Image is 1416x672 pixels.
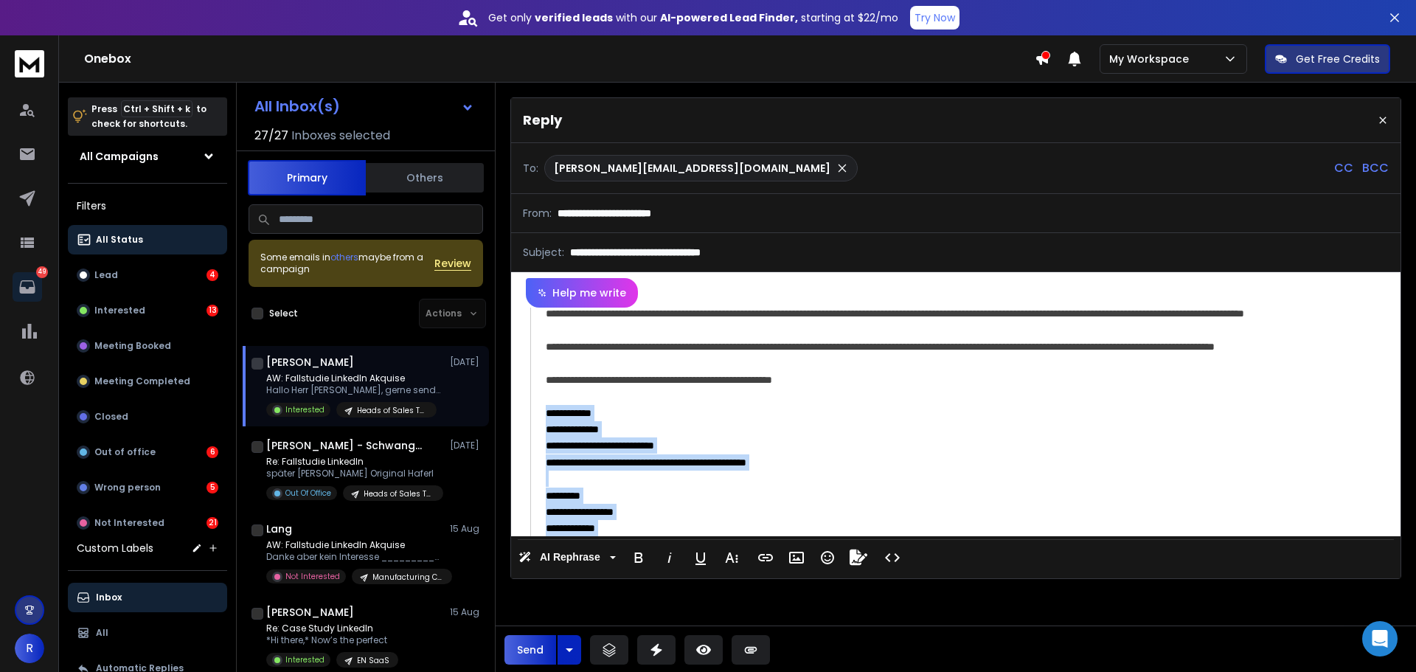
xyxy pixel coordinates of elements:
button: All Campaigns [68,142,227,171]
p: To: [523,161,538,176]
p: CC [1334,159,1353,177]
button: Bold (Ctrl+B) [625,543,653,572]
p: [PERSON_NAME][EMAIL_ADDRESS][DOMAIN_NAME] [554,161,830,176]
div: 6 [206,446,218,458]
h1: [PERSON_NAME] [266,605,354,620]
button: Lead4 [68,260,227,290]
button: Meeting Booked [68,331,227,361]
button: Help me write [526,278,638,308]
h3: Inboxes selected [291,127,390,145]
span: Ctrl + Shift + k [121,100,192,117]
button: All [68,618,227,648]
h1: [PERSON_NAME] [266,355,354,370]
div: 13 [206,305,218,316]
button: Italic (Ctrl+I) [656,543,684,572]
p: Meeting Completed [94,375,190,387]
p: 49 [36,266,48,278]
p: [DATE] [450,440,483,451]
p: Interested [285,404,324,415]
button: More Text [718,543,746,572]
p: Hallo Herr [PERSON_NAME], gerne senden [266,384,443,396]
button: Signature [844,543,872,572]
p: BCC [1362,159,1389,177]
p: AW: Fallstudie LinkedIn Akquise [266,539,443,551]
p: Inbox [96,592,122,603]
p: AW: Fallstudie LinkedIn Akquise [266,373,443,384]
h3: Custom Labels [77,541,153,555]
button: Insert Link (Ctrl+K) [752,543,780,572]
p: Interested [94,305,145,316]
button: Wrong person5 [68,473,227,502]
button: All Status [68,225,227,254]
p: Not Interested [94,517,164,529]
button: AI Rephrase [516,543,619,572]
p: Closed [94,411,128,423]
strong: AI-powered Lead Finder, [660,10,798,25]
p: Manufacturing CEO - DE [372,572,443,583]
p: Meeting Booked [94,340,171,352]
p: Try Now [914,10,955,25]
p: EN SaaS [357,655,389,666]
button: Not Interested21 [68,508,227,538]
h1: All Inbox(s) [254,99,340,114]
button: Get Free Credits [1265,44,1390,74]
img: logo [15,50,44,77]
p: 15 Aug [450,523,483,535]
h1: Lang [266,522,292,536]
p: Out Of Office [285,488,331,499]
button: R [15,634,44,663]
p: My Workspace [1109,52,1195,66]
p: Out of office [94,446,156,458]
p: Interested [285,654,324,665]
div: 5 [206,482,218,493]
button: Closed [68,402,227,432]
button: Out of office6 [68,437,227,467]
p: Get Free Credits [1296,52,1380,66]
button: Send [504,635,556,665]
p: Reply [523,110,562,131]
p: Lead [94,269,118,281]
p: Press to check for shortcuts. [91,102,206,131]
div: Open Intercom Messenger [1362,621,1398,657]
button: Primary [248,160,366,195]
p: später [PERSON_NAME] Original Haferl [266,468,443,479]
div: 4 [206,269,218,281]
p: Not Interested [285,571,340,582]
button: Insert Image (Ctrl+P) [782,543,811,572]
button: Interested13 [68,296,227,325]
span: 27 / 27 [254,127,288,145]
div: 21 [206,517,218,529]
p: 15 Aug [450,606,483,618]
label: Select [269,308,298,319]
p: All [96,627,108,639]
button: Review [434,256,471,271]
button: Emoticons [813,543,841,572]
p: Wrong person [94,482,161,493]
span: AI Rephrase [537,551,603,564]
p: Subject: [523,245,564,260]
button: All Inbox(s) [243,91,486,121]
p: All Status [96,234,143,246]
h1: All Campaigns [80,149,159,164]
p: [DATE] [450,356,483,368]
button: Inbox [68,583,227,612]
p: Heads of Sales Tech DE - V2 [364,488,434,499]
button: Others [366,162,484,194]
div: Some emails in maybe from a campaign [260,252,434,275]
p: Danke aber kein Interesse ________________________________ [266,551,443,563]
p: Re: Case Study LinkedIn [266,623,398,634]
p: From: [523,206,552,221]
h3: Filters [68,195,227,216]
strong: verified leads [535,10,613,25]
p: Get only with our starting at $22/mo [488,10,898,25]
span: others [330,251,358,263]
button: Try Now [910,6,959,30]
h1: Onebox [84,50,1035,68]
p: *Hi there,* Now’s the perfect [266,634,398,646]
button: Meeting Completed [68,367,227,396]
p: Re: Fallstudie LinkedIn [266,456,443,468]
a: 49 [13,272,42,302]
